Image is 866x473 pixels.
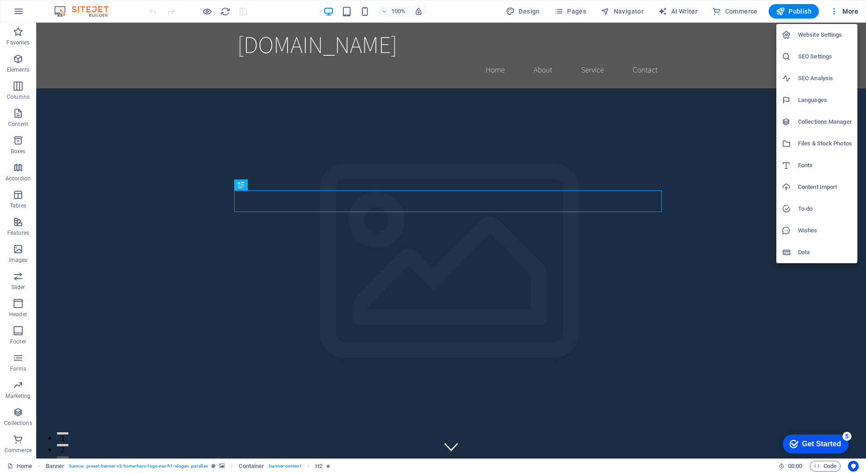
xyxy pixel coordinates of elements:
h6: Fonts [798,160,852,171]
button: 3 [21,434,32,436]
button: 1 [21,410,32,412]
h6: To-do [798,203,852,214]
h6: Collections Manager [798,116,852,127]
h6: Files & Stock Photos [798,138,852,149]
h6: Data [798,247,852,258]
div: Get Started [24,10,63,18]
h6: Content Import [798,182,852,193]
h6: Languages [798,95,852,106]
h6: SEO Analysis [798,73,852,84]
h6: Website Settings [798,29,852,40]
h6: SEO Settings [798,51,852,62]
div: For Rent [782,7,823,26]
div: 5 [65,2,74,11]
h6: Wishes [798,225,852,236]
button: 2 [21,421,32,424]
div: Get Started 5 items remaining, 0% complete [5,5,71,24]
